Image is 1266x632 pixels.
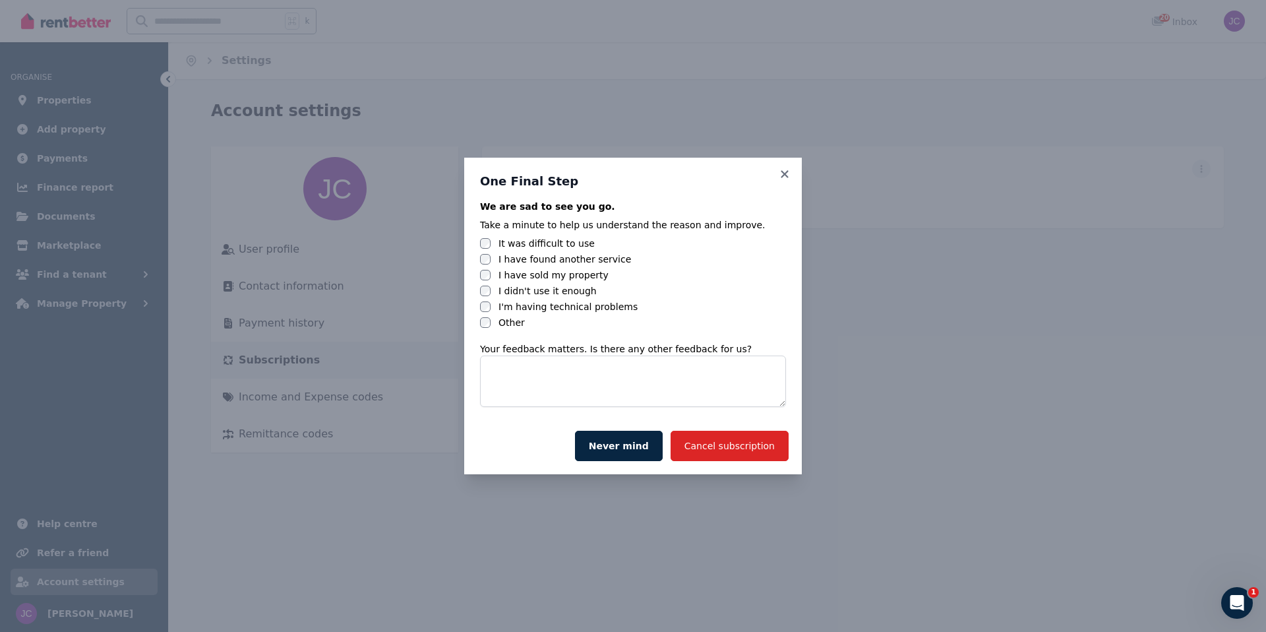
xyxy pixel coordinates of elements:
[498,316,525,329] label: Other
[671,431,789,461] button: Cancel subscription
[480,342,786,356] div: Your feedback matters. Is there any other feedback for us?
[480,218,786,232] div: Take a minute to help us understand the reason and improve.
[498,237,595,250] label: It was difficult to use
[498,300,638,313] label: I'm having technical problems
[1248,587,1259,598] span: 1
[575,431,663,461] button: Never mind
[498,253,631,266] label: I have found another service
[480,174,786,189] h3: One Final Step
[498,284,597,298] label: I didn't use it enough
[1221,587,1253,619] iframe: Intercom live chat
[480,200,786,213] div: We are sad to see you go.
[498,269,609,282] label: I have sold my property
